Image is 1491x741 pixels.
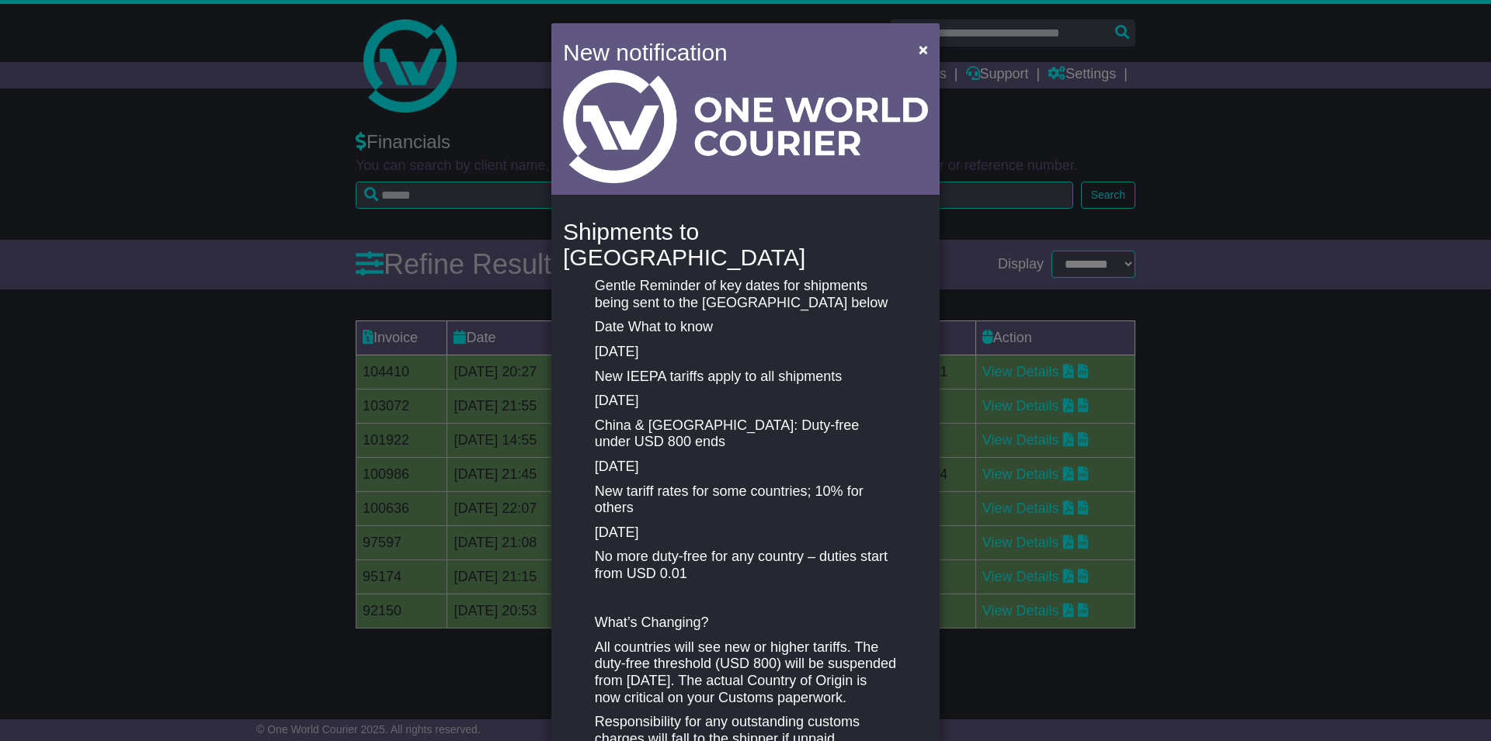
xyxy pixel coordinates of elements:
h4: New notification [563,35,896,70]
p: What’s Changing? [595,615,896,632]
p: [DATE] [595,393,896,410]
p: [DATE] [595,525,896,542]
p: [DATE] [595,344,896,361]
p: New tariff rates for some countries; 10% for others [595,483,896,517]
p: China & [GEOGRAPHIC_DATA]: Duty-free under USD 800 ends [595,417,896,451]
p: [DATE] [595,459,896,476]
span: × [919,40,928,58]
p: Gentle Reminder of key dates for shipments being sent to the [GEOGRAPHIC_DATA] below [595,278,896,311]
p: Date What to know [595,319,896,336]
img: Light [563,70,928,183]
p: No more duty-free for any country – duties start from USD 0.01 [595,549,896,582]
p: All countries will see new or higher tariffs. The duty-free threshold (USD 800) will be suspended... [595,639,896,706]
p: New IEEPA tariffs apply to all shipments [595,369,896,386]
h4: Shipments to [GEOGRAPHIC_DATA] [563,219,928,270]
button: Close [911,33,936,65]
